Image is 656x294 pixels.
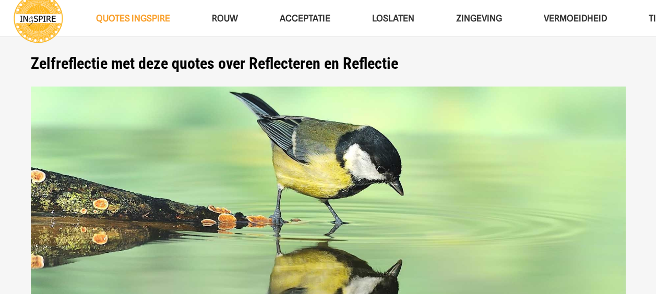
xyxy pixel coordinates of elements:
[544,13,607,23] span: VERMOEIDHEID
[191,5,259,32] a: ROUWROUW Menu
[280,13,330,23] span: Acceptatie
[212,13,238,23] span: ROUW
[372,13,414,23] span: Loslaten
[75,5,191,32] a: QUOTES INGSPIREQUOTES INGSPIRE Menu
[31,54,626,73] h1: Zelfreflectie met deze quotes over Reflecteren en Reflectie
[96,13,170,23] span: QUOTES INGSPIRE
[523,5,628,32] a: VERMOEIDHEIDVERMOEIDHEID Menu
[456,13,502,23] span: Zingeving
[351,5,435,32] a: LoslatenLoslaten Menu
[435,5,523,32] a: ZingevingZingeving Menu
[259,5,351,32] a: AcceptatieAcceptatie Menu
